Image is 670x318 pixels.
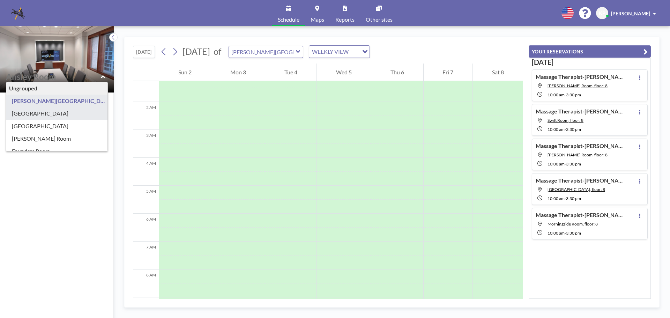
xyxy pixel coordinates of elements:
div: [GEOGRAPHIC_DATA] [6,107,107,120]
span: - [565,127,566,132]
div: Ungrouped [6,82,107,95]
div: Mon 3 [211,64,265,81]
div: 6 AM [133,214,159,242]
div: 8 AM [133,269,159,297]
span: Schedule [278,17,299,22]
h4: Massage Therapist-[PERSON_NAME] [536,212,623,219]
div: Fri 7 [424,64,473,81]
div: [PERSON_NAME][GEOGRAPHIC_DATA] [6,95,107,107]
span: 3:30 PM [566,127,581,132]
h4: Massage Therapist-[PERSON_NAME] [536,142,623,149]
span: 3:30 PM [566,92,581,97]
span: KP [599,10,605,16]
span: Morningside Room, floor: 8 [548,221,598,227]
span: Currie Room, floor: 8 [548,83,608,88]
span: 10:00 AM [548,230,565,236]
div: 1 AM [133,74,159,102]
div: 2 AM [133,102,159,130]
button: [DATE] [133,46,155,58]
span: McGhee Room, floor: 8 [548,152,608,157]
span: 3:30 PM [566,230,581,236]
span: 3:30 PM [566,161,581,167]
span: - [565,230,566,236]
div: 7 AM [133,242,159,269]
span: Other sites [366,17,393,22]
span: Floor: 8 [6,82,24,89]
div: Tue 4 [265,64,317,81]
input: Search for option [351,47,358,56]
span: 10:00 AM [548,92,565,97]
div: Search for option [309,46,370,58]
div: Sat 8 [473,64,523,81]
h4: Massage Therapist-[PERSON_NAME] [536,177,623,184]
span: [PERSON_NAME] [611,10,650,16]
span: Buckhead Room, floor: 8 [548,187,605,192]
div: Wed 5 [317,64,371,81]
span: Reports [335,17,355,22]
div: [PERSON_NAME] Room [6,132,107,145]
span: - [565,92,566,97]
button: YOUR RESERVATIONS [529,45,651,58]
span: - [565,161,566,167]
div: Sun 2 [159,64,211,81]
img: organization-logo [11,6,25,20]
span: 10:00 AM [548,127,565,132]
div: 4 AM [133,158,159,186]
span: Maps [311,17,324,22]
span: of [214,46,221,57]
span: 10:00 AM [548,196,565,201]
span: - [565,196,566,201]
span: [DATE] [183,46,210,57]
div: Founders Room [6,145,107,157]
div: [GEOGRAPHIC_DATA] [6,120,107,132]
span: Swift Room, floor: 8 [548,118,583,123]
h4: Massage Therapist-[PERSON_NAME] [536,108,623,115]
h3: [DATE] [532,58,648,67]
div: Thu 6 [371,64,423,81]
span: WEEKLY VIEW [311,47,350,56]
div: 3 AM [133,130,159,158]
input: Ansley Room [229,46,296,58]
span: 3:30 PM [566,196,581,201]
h4: Massage Therapist-[PERSON_NAME] [536,73,623,80]
span: 10:00 AM [548,161,565,167]
div: 5 AM [133,186,159,214]
input: Ansley Room [6,72,101,82]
